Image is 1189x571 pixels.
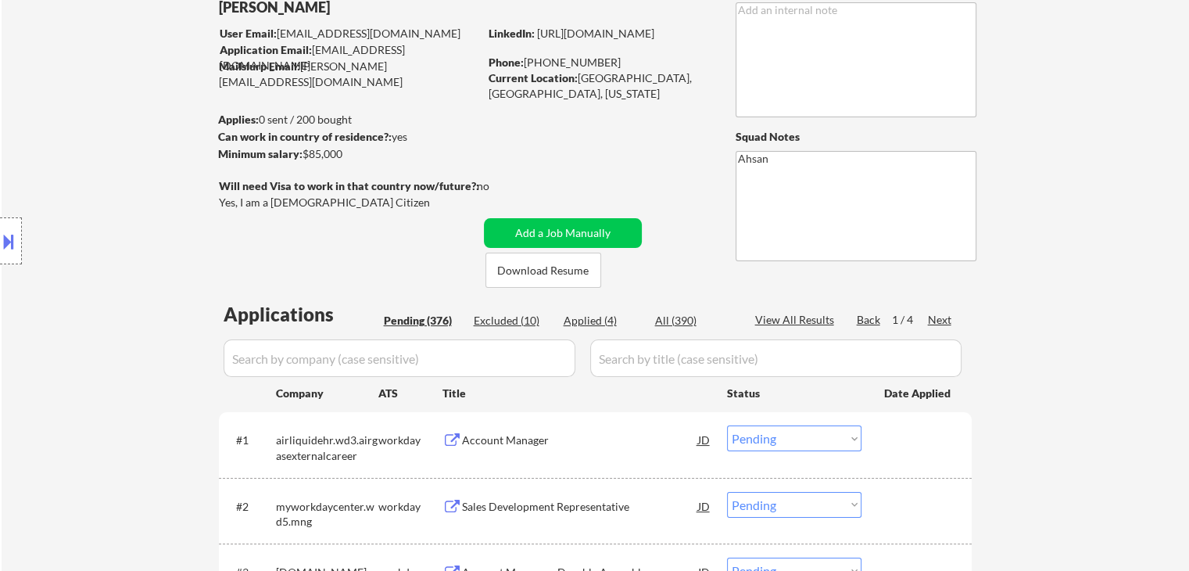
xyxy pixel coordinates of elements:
[857,312,882,328] div: Back
[219,195,483,210] div: Yes, I am a [DEMOGRAPHIC_DATA] Citizen
[378,499,442,515] div: workday
[236,499,263,515] div: #2
[220,26,478,41] div: [EMAIL_ADDRESS][DOMAIN_NAME]
[655,313,733,329] div: All (390)
[892,312,928,328] div: 1 / 4
[276,386,378,401] div: Company
[220,42,478,73] div: [EMAIL_ADDRESS][DOMAIN_NAME]
[884,386,953,401] div: Date Applied
[489,70,710,101] div: [GEOGRAPHIC_DATA], [GEOGRAPHIC_DATA], [US_STATE]
[697,426,712,454] div: JD
[218,129,474,145] div: yes
[220,27,277,40] strong: User Email:
[489,56,524,69] strong: Phone:
[442,386,712,401] div: Title
[219,179,479,192] strong: Will need Visa to work in that country now/future?:
[378,433,442,448] div: workday
[276,433,378,463] div: airliquidehr.wd3.airgasexternalcareer
[485,253,601,288] button: Download Resume
[928,312,953,328] div: Next
[537,27,654,40] a: [URL][DOMAIN_NAME]
[727,379,861,407] div: Status
[224,305,378,324] div: Applications
[484,218,642,248] button: Add a Job Manually
[218,146,478,162] div: $85,000
[220,43,312,56] strong: Application Email:
[462,499,698,515] div: Sales Development Representative
[564,313,642,329] div: Applied (4)
[697,492,712,520] div: JD
[218,130,392,143] strong: Can work in country of residence?:
[276,499,378,530] div: myworkdaycenter.wd5.mng
[378,386,442,401] div: ATS
[489,27,535,40] strong: LinkedIn:
[489,71,578,84] strong: Current Location:
[474,313,552,329] div: Excluded (10)
[219,59,300,73] strong: Mailslurp Email:
[590,339,962,377] input: Search by title (case sensitive)
[477,178,521,194] div: no
[755,312,839,328] div: View All Results
[462,433,698,448] div: Account Manager
[236,433,263,448] div: #1
[489,55,710,70] div: [PHONE_NUMBER]
[224,339,575,377] input: Search by company (case sensitive)
[219,59,478,89] div: [PERSON_NAME][EMAIL_ADDRESS][DOMAIN_NAME]
[384,313,462,329] div: Pending (376)
[736,129,976,145] div: Squad Notes
[218,112,478,127] div: 0 sent / 200 bought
